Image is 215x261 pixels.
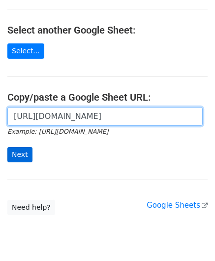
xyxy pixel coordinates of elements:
iframe: Chat Widget [166,214,215,261]
input: Next [7,147,32,162]
small: Example: [URL][DOMAIN_NAME] [7,128,108,135]
input: Paste your Google Sheet URL here [7,107,203,126]
a: Google Sheets [147,201,208,210]
h4: Select another Google Sheet: [7,24,208,36]
a: Need help? [7,200,55,215]
h4: Copy/paste a Google Sheet URL: [7,91,208,103]
a: Select... [7,43,44,59]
